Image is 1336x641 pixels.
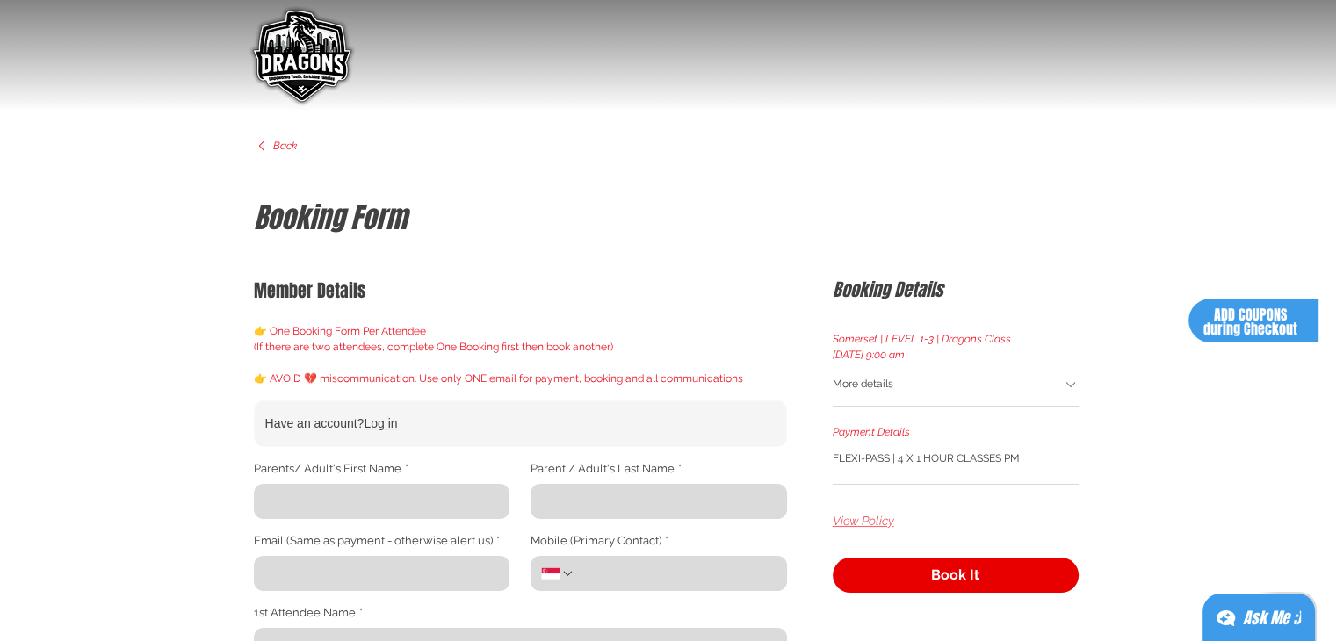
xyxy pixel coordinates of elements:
[273,139,297,154] span: Back
[254,605,363,621] label: 1st Attendee Name
[364,414,397,433] button: Log in
[254,484,500,519] input: Parents/ Adult's First Name
[833,347,1079,363] p: [DATE] 9:00 am
[254,533,500,549] label: Email (Same as payment - otherwise alert us)
[254,139,297,154] button: Back
[833,424,1079,440] h3: Payment Details
[833,450,1020,466] span: FLEXI-PASS | 4 X 1 HOUR CLASSES PM
[1203,305,1297,339] span: ADD COUPONS during Checkout
[531,533,668,549] label: Mobile (Primary Contact)
[833,377,893,392] h3: More details
[833,558,1079,593] button: Book It
[574,556,776,591] input: Mobile (Primary Contact). Phone
[254,556,500,591] input: Email (Same as payment - otherwise alert us)
[254,325,743,385] span: 👉 One Booking Form Per Attendee (If there are two attendees, complete One Booking first then book...
[833,277,1079,302] h2: Booking Details
[833,331,1079,347] p: Somerset | LEVEL 1-3 | Dragons Class
[265,414,772,433] div: Have an account?
[931,568,979,582] span: Book It
[531,484,776,519] input: Parent / Adult's Last Name
[833,366,1079,405] button: More details
[1243,606,1301,630] div: Ask Me ;)
[833,513,894,530] button: View Policy
[541,566,574,580] button: Mobile (Primary Contact). Phone. Select a country code
[254,199,1079,239] h1: Booking Form
[254,461,408,477] label: Parents/ Adult's First Name
[254,277,366,304] span: Member Details
[531,461,682,477] label: Parent / Adult's Last Name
